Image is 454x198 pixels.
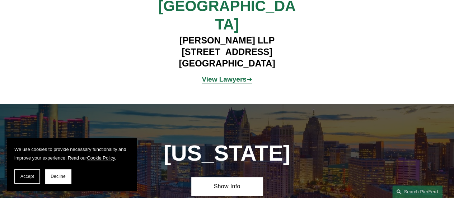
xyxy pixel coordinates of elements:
strong: View Lawyers [202,75,246,83]
button: Decline [45,169,71,184]
span: Accept [20,174,34,179]
a: Search this site [392,185,443,198]
p: We use cookies to provide necessary functionality and improve your experience. Read our . [14,145,129,162]
button: Accept [14,169,40,184]
h1: [US_STATE] [156,141,298,166]
a: Cookie Policy [87,155,115,161]
span: ➔ [202,75,252,83]
h4: [PERSON_NAME] LLP [STREET_ADDRESS] [GEOGRAPHIC_DATA] [138,35,316,69]
span: Decline [51,174,66,179]
a: View Lawyers➔ [202,75,252,83]
section: Cookie banner [7,138,136,191]
a: Show Info [191,177,262,195]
